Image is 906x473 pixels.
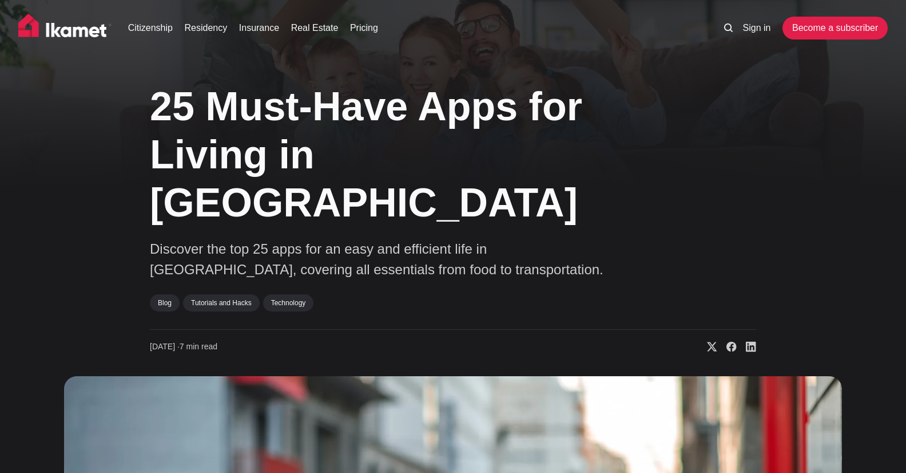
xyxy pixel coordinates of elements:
[150,342,180,351] span: [DATE] ∙
[150,82,642,227] h1: 25 Must-Have Apps for Living in [GEOGRAPHIC_DATA]
[150,341,217,353] time: 7 min read
[717,341,737,353] a: Share on Facebook
[782,17,888,40] a: Become a subscriber
[185,21,228,35] a: Residency
[150,294,180,312] a: Blog
[743,21,771,35] a: Sign in
[18,14,112,42] img: Ikamet home
[239,21,279,35] a: Insurance
[737,341,756,353] a: Share on Linkedin
[698,341,717,353] a: Share on X
[128,21,173,35] a: Citizenship
[263,294,314,312] a: Technology
[291,21,339,35] a: Real Estate
[183,294,260,312] a: Tutorials and Hacks
[150,239,607,280] p: Discover the top 25 apps for an easy and efficient life in [GEOGRAPHIC_DATA], covering all essent...
[350,21,378,35] a: Pricing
